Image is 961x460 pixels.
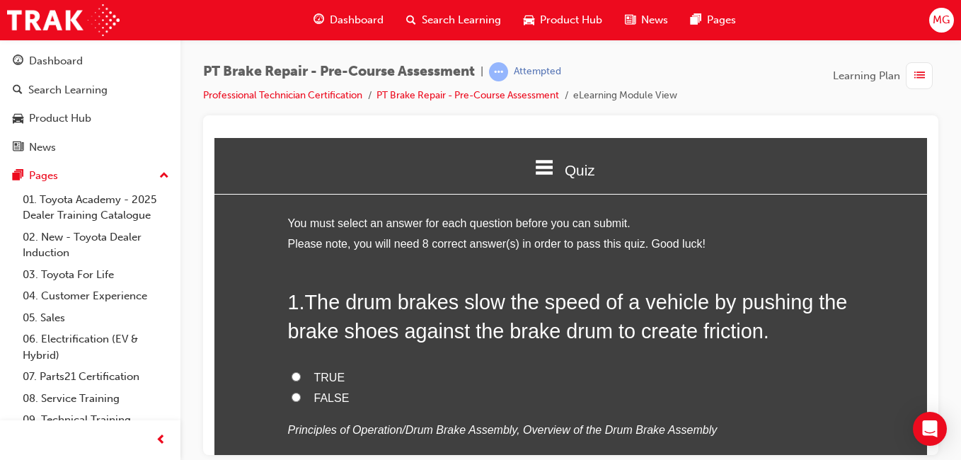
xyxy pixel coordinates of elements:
span: Pages [707,12,736,28]
div: Dashboard [29,53,83,69]
span: Product Hub [540,12,602,28]
a: 02. New - Toyota Dealer Induction [17,226,175,264]
span: news-icon [625,11,635,29]
span: up-icon [159,167,169,185]
span: list-icon [914,67,925,85]
button: DashboardSearch LearningProduct HubNews [6,45,175,163]
span: search-icon [13,84,23,97]
div: Search Learning [28,82,108,98]
a: guage-iconDashboard [302,6,395,35]
span: car-icon [13,113,23,125]
img: Trak [7,4,120,36]
a: search-iconSearch Learning [395,6,512,35]
button: Pages [6,163,175,189]
input: TRUE [77,234,86,243]
span: learningRecordVerb_ATTEMPT-icon [489,62,508,81]
span: TRUE [100,234,131,246]
a: Product Hub [6,105,175,132]
span: PT Brake Repair - Pre-Course Assessment [203,64,475,80]
div: Pages [29,168,58,184]
a: News [6,134,175,161]
a: Professional Technician Certification [203,89,362,101]
span: FALSE [100,254,135,266]
a: 06. Electrification (EV & Hybrid) [17,328,175,366]
input: FALSE [77,255,86,264]
a: Dashboard [6,48,175,74]
div: Attempted [514,65,561,79]
a: pages-iconPages [679,6,747,35]
span: Search Learning [422,12,501,28]
span: The drum brakes slow the speed of a vehicle by pushing the brake shoes against the brake drum to ... [74,153,633,204]
span: pages-icon [691,11,701,29]
span: pages-icon [13,170,23,183]
div: Open Intercom Messenger [913,412,947,446]
button: Learning Plan [833,62,938,89]
a: 05. Sales [17,307,175,329]
span: MG [933,12,950,28]
div: News [29,139,56,156]
div: Product Hub [29,110,91,127]
a: car-iconProduct Hub [512,6,614,35]
span: car-icon [524,11,534,29]
span: Learning Plan [833,68,900,84]
span: Quiz [350,24,381,40]
a: news-iconNews [614,6,679,35]
span: guage-icon [313,11,324,29]
span: news-icon [13,142,23,154]
button: MG [929,8,954,33]
span: | [480,64,483,80]
a: 07. Parts21 Certification [17,366,175,388]
span: News [641,12,668,28]
a: 08. Service Training [17,388,175,410]
a: Search Learning [6,77,175,103]
a: PT Brake Repair - Pre-Course Assessment [376,89,559,101]
li: Please note, you will need 8 correct answer(s) in order to pass this quiz. Good luck! [74,96,640,117]
a: 04. Customer Experience [17,285,175,307]
a: 09. Technical Training [17,409,175,431]
span: guage-icon [13,55,23,68]
a: 03. Toyota For Life [17,264,175,286]
li: eLearning Module View [573,88,677,104]
span: prev-icon [156,432,166,449]
li: You must select an answer for each question before you can submit. [74,76,640,96]
a: 01. Toyota Academy - 2025 Dealer Training Catalogue [17,189,175,226]
em: Principles of Operation/Drum Brake Assembly, Overview of the Drum Brake Assembly [74,286,503,298]
span: search-icon [406,11,416,29]
h2: 1 . [74,150,640,207]
span: Dashboard [330,12,384,28]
